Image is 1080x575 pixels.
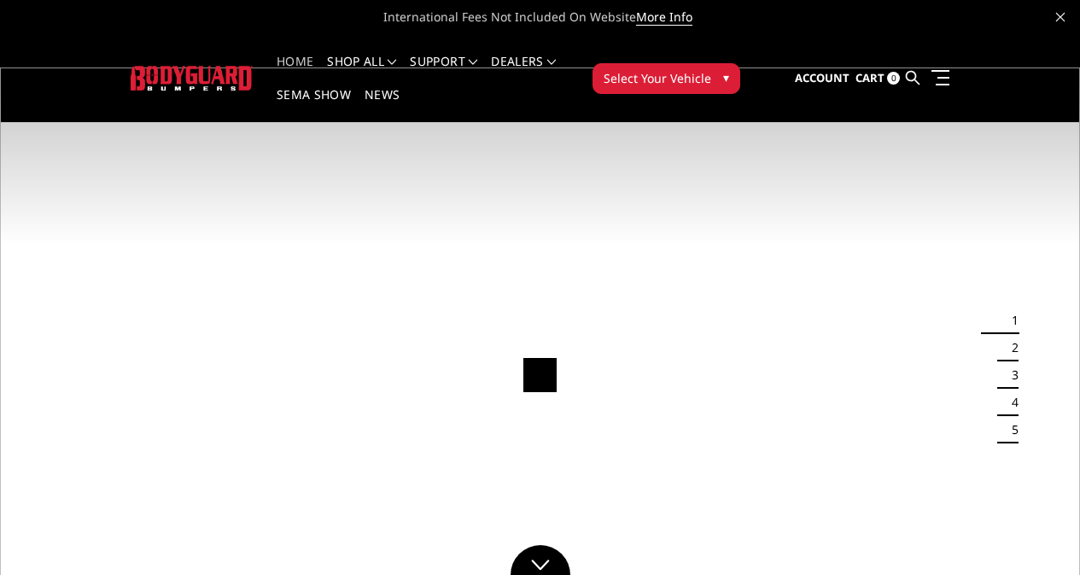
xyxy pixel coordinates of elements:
[795,56,849,102] a: Account
[277,56,313,89] a: Home
[795,70,849,85] span: Account
[723,68,729,86] span: ▾
[1001,307,1019,334] button: 1 of 5
[636,9,692,26] a: More Info
[855,56,900,102] a: Cart 0
[491,56,556,89] a: Dealers
[1001,361,1019,389] button: 3 of 5
[410,56,477,89] a: Support
[855,70,884,85] span: Cart
[277,89,351,122] a: SEMA Show
[1001,389,1019,416] button: 4 of 5
[327,56,396,89] a: shop all
[887,72,900,85] span: 0
[1001,416,1019,443] button: 5 of 5
[593,63,740,94] button: Select Your Vehicle
[511,545,570,575] a: Click to Down
[604,69,711,87] span: Select Your Vehicle
[131,66,253,90] img: BODYGUARD BUMPERS
[1001,334,1019,361] button: 2 of 5
[365,89,400,122] a: News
